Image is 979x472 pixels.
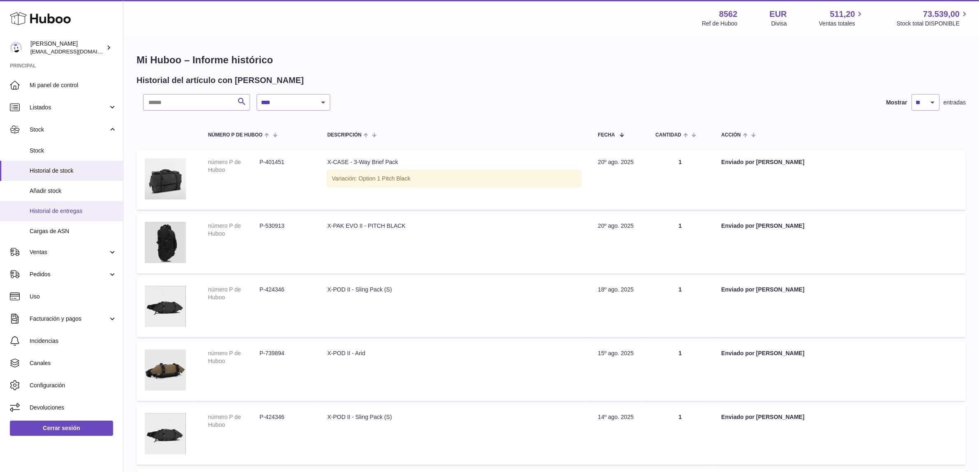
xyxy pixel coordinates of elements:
[590,341,647,401] td: 15º ago. 2025
[30,404,117,412] span: Devoluciones
[771,20,787,28] div: Divisa
[145,222,186,263] img: 85621669915273.png
[208,222,259,238] dt: número P de Huboo
[647,341,713,401] td: 1
[145,413,186,454] img: 85621648773319.png
[259,349,311,365] dd: P-739894
[897,20,969,28] span: Stock total DISPONIBLE
[647,214,713,273] td: 1
[208,349,259,365] dt: número P de Huboo
[897,9,969,28] a: 73.539,00 Stock total DISPONIBLE
[10,421,113,435] a: Cerrar sesión
[259,413,311,429] dd: P-424346
[319,278,590,337] td: X-POD II - Sling Pack (S)
[327,132,361,138] span: Descripción
[30,48,121,55] span: [EMAIL_ADDRESS][DOMAIN_NAME]
[30,207,117,215] span: Historial de entregas
[10,42,22,54] img: internalAdmin-8562@internal.huboo.com
[319,341,590,401] td: X-POD II - Arid
[208,286,259,301] dt: número P de Huboo
[145,158,186,199] img: X-CASE_01.jpg
[647,405,713,465] td: 1
[30,337,117,345] span: Incidencias
[944,99,966,106] span: entradas
[30,271,108,278] span: Pedidos
[30,167,117,175] span: Historial de stock
[319,214,590,273] td: X-PAK EVO II - PITCH BLACK
[590,405,647,465] td: 14º ago. 2025
[319,405,590,465] td: X-POD II - Sling Pack (S)
[590,150,647,210] td: 20º ago. 2025
[721,286,804,293] strong: Enviado por [PERSON_NAME]
[137,53,966,67] h1: Mi Huboo – Informe histórico
[721,159,804,165] strong: Enviado por [PERSON_NAME]
[30,293,117,301] span: Uso
[30,104,108,111] span: Listados
[830,9,855,20] span: 511,20
[721,414,804,420] strong: Enviado por [PERSON_NAME]
[721,350,804,356] strong: Enviado por [PERSON_NAME]
[590,278,647,337] td: 18º ago. 2025
[259,158,311,174] dd: P-401451
[30,248,108,256] span: Ventas
[770,9,787,20] strong: EUR
[819,20,865,28] span: Ventas totales
[819,9,865,28] a: 511,20 Ventas totales
[145,286,186,327] img: 85621648773319.png
[598,132,615,138] span: Fecha
[319,150,590,210] td: X-CASE - 3-Way Brief Pack
[145,349,186,391] img: 85621689609849.png
[259,286,311,301] dd: P-424346
[719,9,738,20] strong: 8562
[30,227,117,235] span: Cargas de ASN
[30,359,117,367] span: Canales
[30,382,117,389] span: Configuración
[208,158,259,174] dt: número P de Huboo
[327,170,581,187] div: Variación: Option 1 Pitch Black
[647,278,713,337] td: 1
[923,9,960,20] span: 73.539,00
[30,187,117,195] span: Añadir stock
[702,20,737,28] div: Ref de Huboo
[655,132,681,138] span: Cantidad
[30,81,117,89] span: Mi panel de control
[590,214,647,273] td: 20º ago. 2025
[259,222,311,238] dd: P-530913
[721,222,804,229] strong: Enviado por [PERSON_NAME]
[30,40,104,56] div: [PERSON_NAME]
[30,315,108,323] span: Facturación y pagos
[886,99,907,106] label: Mostrar
[208,413,259,429] dt: número P de Huboo
[721,132,741,138] span: Acción
[208,132,262,138] span: número P de Huboo
[647,150,713,210] td: 1
[30,147,117,155] span: Stock
[30,126,108,134] span: Stock
[137,75,304,86] h2: Historial del artículo con [PERSON_NAME]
